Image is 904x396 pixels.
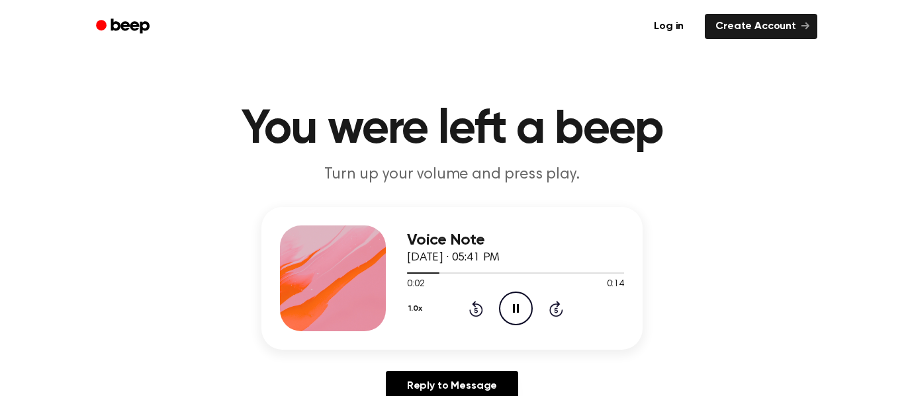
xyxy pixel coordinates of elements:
span: 0:14 [607,278,624,292]
span: 0:02 [407,278,424,292]
p: Turn up your volume and press play. [198,164,706,186]
button: 1.0x [407,297,427,320]
h1: You were left a beep [113,106,791,153]
h3: Voice Note [407,231,624,249]
a: Log in [641,11,697,42]
a: Create Account [705,14,817,39]
span: [DATE] · 05:41 PM [407,252,500,264]
a: Beep [87,14,161,40]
